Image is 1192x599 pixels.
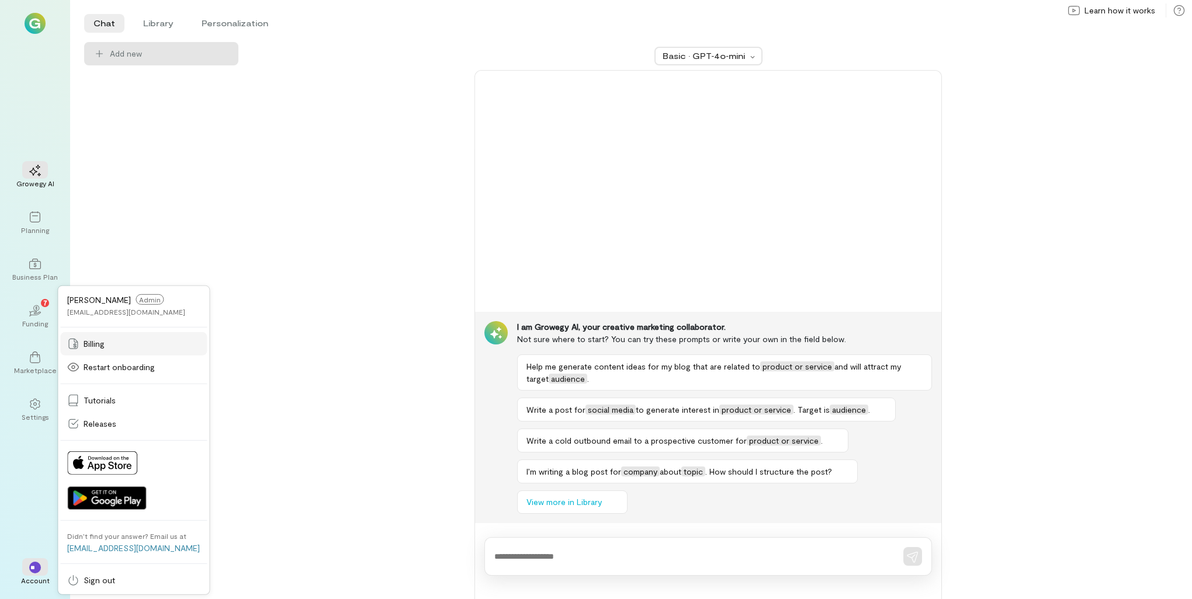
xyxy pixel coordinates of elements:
a: Growegy AI [14,155,56,197]
span: [PERSON_NAME] [67,294,131,304]
span: Sign out [84,574,115,586]
div: Funding [22,319,48,328]
span: I’m writing a blog post for [526,466,621,476]
span: 7 [43,297,47,308]
span: Restart onboarding [84,361,155,373]
div: Planning [21,225,49,235]
div: I am Growegy AI, your creative marketing collaborator. [517,321,932,333]
span: product or service [760,361,834,371]
span: audience [830,405,868,415]
li: Library [134,14,183,33]
span: Write a post for [526,405,585,415]
button: Help me generate content ideas for my blog that are related toproduct or serviceand will attract ... [517,354,932,391]
span: product or service [747,436,821,445]
div: Not sure where to start? You can try these prompts or write your own in the field below. [517,333,932,345]
li: Chat [84,14,124,33]
span: Releases [84,418,116,430]
span: . Target is [793,405,830,415]
span: topic [681,466,705,476]
button: Write a post forsocial mediato generate interest inproduct or service. Target isaudience. [517,398,896,422]
span: Add new [110,48,142,60]
span: View more in Library [526,496,602,508]
li: Personalization [192,14,278,33]
button: View more in Library [517,490,628,514]
a: Funding [14,295,56,337]
img: Get it on Google Play [67,486,146,510]
div: Marketplace [14,365,57,375]
span: to generate interest in [636,405,719,415]
span: audience [549,374,587,384]
button: Write a cold outbound email to a prospective customer forproduct or service. [517,429,848,452]
a: Billing [60,332,207,356]
img: Download on App Store [67,451,137,475]
div: Settings [22,412,49,422]
div: Basic · GPT‑4o‑mini [663,50,747,62]
span: Help me generate content ideas for my blog that are related to [526,361,760,371]
div: Account [21,576,50,585]
a: Planning [14,202,56,244]
a: Releases [60,412,207,436]
span: Billing [84,338,105,350]
span: Learn how it works [1084,5,1155,16]
div: Didn’t find your answer? Email us at [67,531,186,541]
span: . [587,374,589,384]
span: . [821,436,823,445]
div: Business Plan [12,272,58,281]
a: Settings [14,389,56,431]
span: Tutorials [84,395,116,406]
span: company [621,466,660,476]
span: about [660,466,681,476]
span: product or service [719,405,793,415]
div: [EMAIL_ADDRESS][DOMAIN_NAME] [67,307,185,316]
a: Restart onboarding [60,356,207,379]
span: . How should I structure the post? [705,466,832,476]
span: Write a cold outbound email to a prospective customer for [526,436,747,445]
div: Growegy AI [16,179,54,188]
span: . [868,405,870,415]
button: I’m writing a blog post forcompanyabouttopic. How should I structure the post? [517,459,858,483]
a: Sign out [60,569,207,592]
a: Business Plan [14,249,56,291]
span: social media [585,405,636,415]
a: [EMAIL_ADDRESS][DOMAIN_NAME] [67,543,200,553]
a: Tutorials [60,389,207,412]
span: Admin [136,294,164,305]
a: Marketplace [14,342,56,384]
